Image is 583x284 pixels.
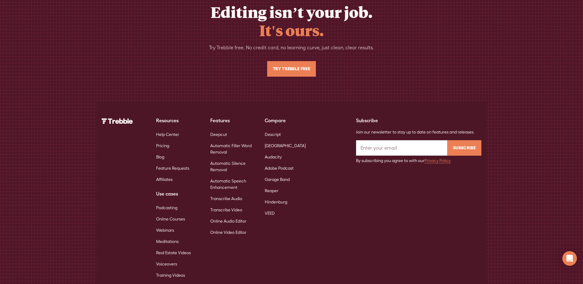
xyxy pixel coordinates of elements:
[156,202,177,213] a: Podcasting
[265,117,309,124] div: Compare
[562,251,577,266] div: Open Intercom Messenger
[210,129,227,140] a: Deepcut
[156,151,164,163] a: Blog
[356,117,481,124] div: Subscribe
[210,204,242,216] a: Transcribe Video
[259,20,324,40] span: It's ours.
[102,118,133,124] img: Trebble Logo - AI Podcast Editor
[210,158,255,175] a: Automatic Silence Removal
[156,247,191,258] a: Real Estate Videos
[210,227,246,238] a: Online Video Editor
[211,3,372,39] h2: Editing isn’t your job.
[265,163,294,174] a: Adobe Podcast
[156,140,169,151] a: Pricing
[267,61,316,77] a: Try Trebble Free
[265,151,282,163] a: Audacity
[356,140,447,156] input: Enter your email
[210,175,255,193] a: Automatic Speech Enhancement
[210,140,255,158] a: Automatic Filler Word Removal
[265,185,278,196] a: Reaper
[156,117,201,124] div: Resources
[156,163,189,174] a: Feature Requests
[265,196,287,208] a: Hindenburg
[209,44,374,51] div: Try Trebble free. No credit card, no learning curve, just clean, clear results.
[210,193,242,204] a: Transcribe Audio
[265,140,306,151] a: [GEOGRAPHIC_DATA]
[265,208,275,219] a: VEED
[356,140,481,164] form: Email Form
[156,236,179,247] a: Meditations
[210,117,255,124] div: Features
[156,225,174,236] a: Webinars
[265,129,281,140] a: Descript
[424,158,451,163] a: Privacy Policy
[210,216,246,227] a: Online Audio Editor
[356,158,481,164] div: By subscribing you agree to with our
[156,270,185,281] a: Training Videos
[265,174,290,185] a: Garage Band
[447,140,481,156] input: Subscribe
[356,129,481,135] div: Join our newsletter to stay up to date on features and releases.
[156,258,177,270] a: Voiceovers
[156,174,173,185] a: Affiliates
[156,129,179,140] a: Help Center
[156,213,185,225] a: Online Courses
[156,190,201,197] div: Use cases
